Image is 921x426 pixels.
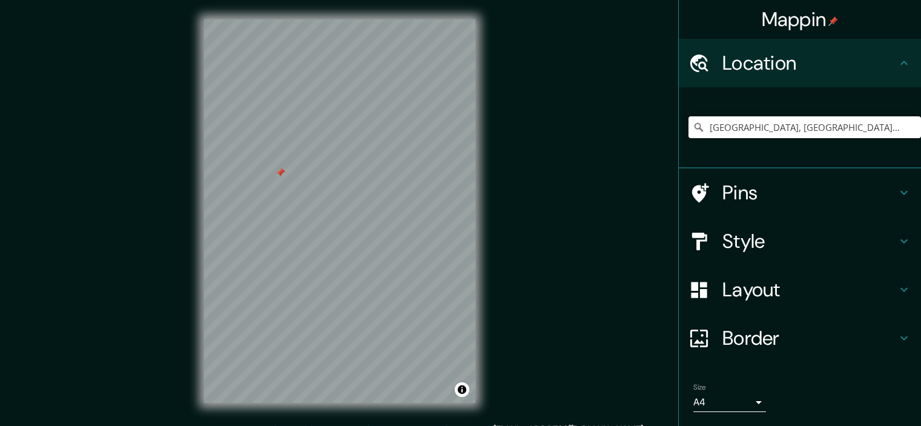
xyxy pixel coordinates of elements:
h4: Mappin [762,7,839,32]
div: A4 [693,393,766,412]
h4: Style [722,229,897,253]
input: Pick your city or area [688,116,921,138]
button: Toggle attribution [455,382,469,397]
div: Location [679,39,921,87]
h4: Layout [722,278,897,302]
div: Layout [679,265,921,314]
h4: Pins [722,181,897,205]
canvas: Map [204,19,475,403]
img: pin-icon.png [828,16,838,26]
h4: Location [722,51,897,75]
h4: Border [722,326,897,350]
div: Pins [679,168,921,217]
div: Style [679,217,921,265]
label: Size [693,382,706,393]
iframe: Help widget launcher [813,379,908,413]
div: Border [679,314,921,362]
